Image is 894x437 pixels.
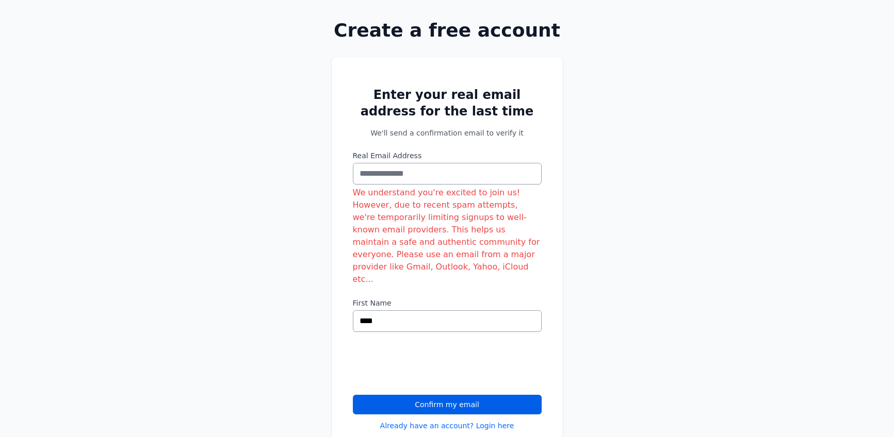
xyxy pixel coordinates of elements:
[353,395,542,414] button: Confirm my email
[353,298,542,308] label: First Name
[299,20,596,41] h1: Create a free account
[353,87,542,120] h2: Enter your real email address for the last time
[353,150,542,161] label: Real Email Address
[353,128,542,138] p: We'll send a confirmation email to verify it
[353,187,542,285] div: We understand you're excited to join us! However, due to recent spam attempts, we're temporarily ...
[353,344,510,384] iframe: reCAPTCHA
[380,421,514,431] a: Already have an account? Login here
